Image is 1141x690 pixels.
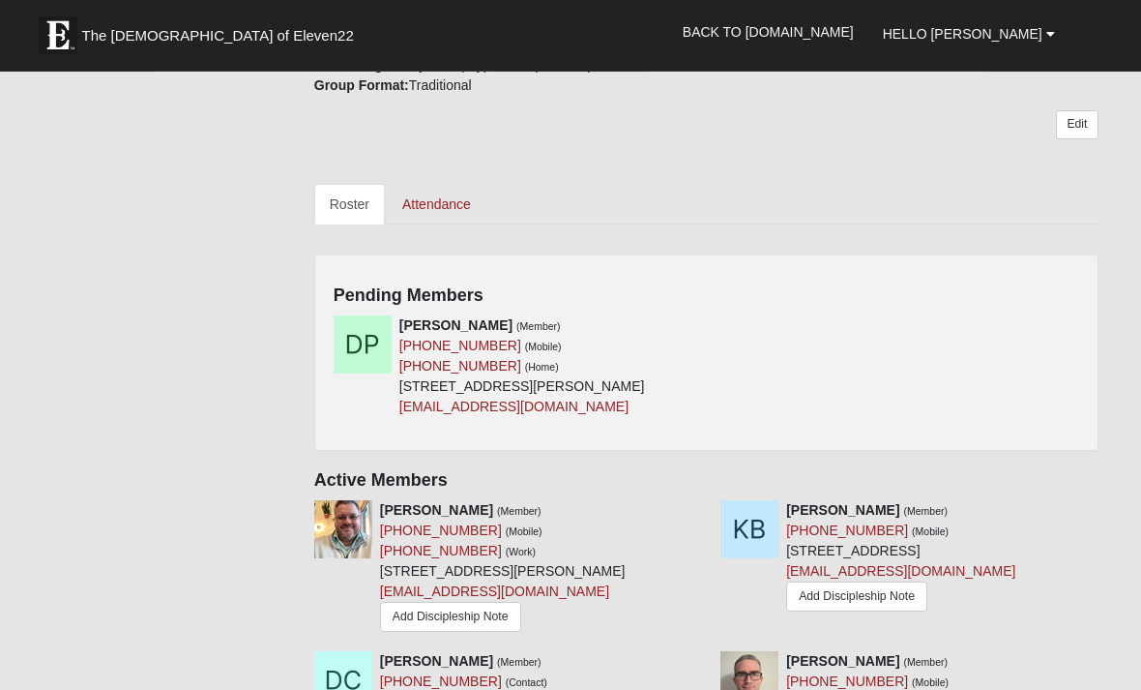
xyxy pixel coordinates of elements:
[399,316,645,418] div: [STREET_ADDRESS][PERSON_NAME]
[380,654,493,670] strong: [PERSON_NAME]
[29,7,416,55] a: The [DEMOGRAPHIC_DATA] of Eleven22
[380,603,521,633] a: Add Discipleship Note
[1056,111,1097,139] a: Edit
[903,506,948,518] small: (Member)
[786,501,1015,617] div: [STREET_ADDRESS]
[399,400,629,415] a: [EMAIL_ADDRESS][DOMAIN_NAME]
[380,503,493,519] strong: [PERSON_NAME]
[668,8,868,56] a: Back to [DOMAIN_NAME]
[314,78,409,94] strong: Group Format:
[380,585,609,600] a: [EMAIL_ADDRESS][DOMAIN_NAME]
[786,654,899,670] strong: [PERSON_NAME]
[380,524,502,539] a: [PHONE_NUMBER]
[82,26,354,45] span: The [DEMOGRAPHIC_DATA] of Eleven22
[786,503,899,519] strong: [PERSON_NAME]
[399,359,521,375] a: [PHONE_NUMBER]
[912,526,949,538] small: (Mobile)
[525,362,559,374] small: (Home)
[314,185,385,225] a: Roster
[506,547,536,558] small: (Work)
[786,583,927,613] a: Add Discipleship Note
[786,564,1015,580] a: [EMAIL_ADDRESS][DOMAIN_NAME]
[883,26,1042,42] span: Hello [PERSON_NAME]
[399,318,512,334] strong: [PERSON_NAME]
[314,471,1098,493] h4: Active Members
[506,526,542,538] small: (Mobile)
[387,185,486,225] a: Attendance
[525,342,562,353] small: (Mobile)
[516,321,561,333] small: (Member)
[380,501,626,638] div: [STREET_ADDRESS][PERSON_NAME]
[399,339,521,354] a: [PHONE_NUMBER]
[39,16,77,55] img: Eleven22 logo
[868,10,1069,58] a: Hello [PERSON_NAME]
[380,544,502,559] a: [PHONE_NUMBER]
[334,286,1079,308] h4: Pending Members
[786,524,908,539] a: [PHONE_NUMBER]
[497,506,541,518] small: (Member)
